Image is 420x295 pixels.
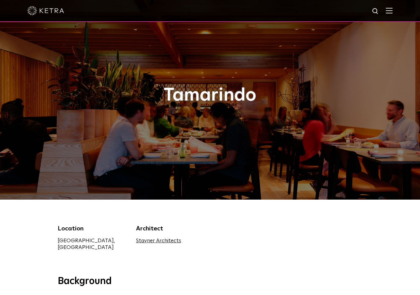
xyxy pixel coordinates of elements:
[136,238,181,243] a: Stayner Architects
[58,224,127,233] div: Location
[27,6,64,15] img: ketra-logo-2019-white
[58,85,363,105] h1: Tamarindo
[58,275,363,288] h3: Background
[372,8,379,15] img: search icon
[136,224,206,233] div: Architect
[58,237,127,251] div: [GEOGRAPHIC_DATA], [GEOGRAPHIC_DATA]
[386,8,393,13] img: Hamburger%20Nav.svg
